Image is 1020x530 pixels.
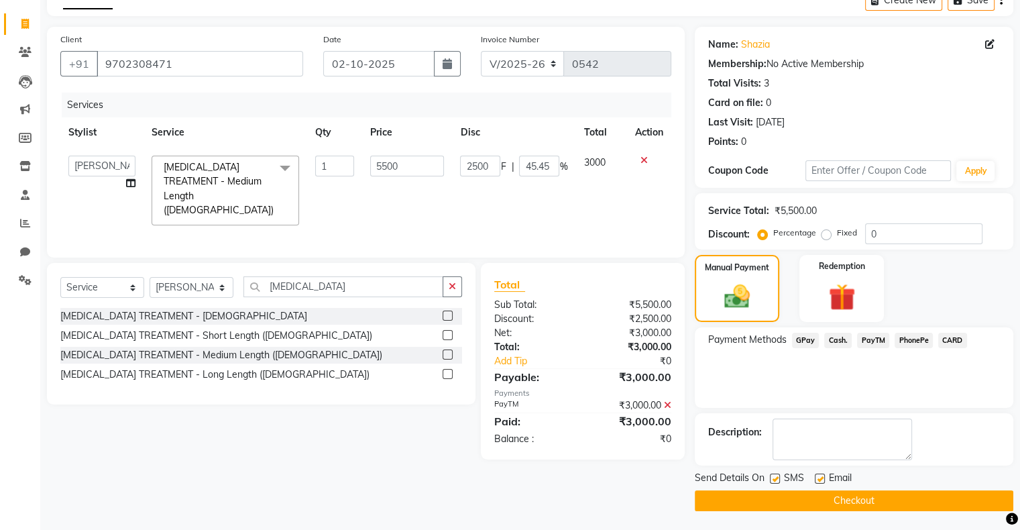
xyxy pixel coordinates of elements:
a: x [274,204,280,216]
div: [MEDICAL_DATA] TREATMENT - [DEMOGRAPHIC_DATA] [60,309,307,323]
div: Sub Total: [484,298,583,312]
div: Payable: [484,369,583,385]
label: Client [60,34,82,46]
div: ₹5,500.00 [775,204,817,218]
div: ₹0 [599,354,681,368]
div: Balance : [484,432,583,446]
div: Discount: [708,227,750,242]
div: [MEDICAL_DATA] TREATMENT - Long Length ([DEMOGRAPHIC_DATA]) [60,368,370,382]
span: CARD [938,333,967,348]
label: Percentage [773,227,816,239]
label: Invoice Number [481,34,539,46]
button: +91 [60,51,98,76]
div: ₹3,000.00 [583,340,681,354]
span: 3000 [583,156,605,168]
div: ₹3,000.00 [583,399,681,413]
label: Redemption [819,260,865,272]
div: Total: [484,340,583,354]
div: Paid: [484,413,583,429]
button: Checkout [695,490,1013,511]
div: Net: [484,326,583,340]
label: Manual Payment [705,262,769,274]
span: SMS [784,471,804,488]
div: ₹5,500.00 [583,298,681,312]
div: Total Visits: [708,76,761,91]
img: _cash.svg [716,282,758,311]
div: Points: [708,135,738,149]
label: Fixed [837,227,857,239]
a: Shazia [741,38,770,52]
input: Search or Scan [243,276,443,297]
div: No Active Membership [708,57,1000,71]
span: Payment Methods [708,333,787,347]
span: Email [829,471,852,488]
div: Coupon Code [708,164,805,178]
div: 3 [764,76,769,91]
img: _gift.svg [820,280,864,314]
div: ₹2,500.00 [583,312,681,326]
div: 0 [766,96,771,110]
span: GPay [792,333,819,348]
input: Enter Offer / Coupon Code [805,160,952,181]
div: [MEDICAL_DATA] TREATMENT - Medium Length ([DEMOGRAPHIC_DATA]) [60,348,382,362]
div: [MEDICAL_DATA] TREATMENT - Short Length ([DEMOGRAPHIC_DATA]) [60,329,372,343]
span: Cash. [824,333,852,348]
a: Add Tip [484,354,599,368]
div: Card on file: [708,96,763,110]
div: Services [62,93,681,117]
div: Discount: [484,312,583,326]
div: Service Total: [708,204,769,218]
th: Service [144,117,307,148]
div: ₹0 [583,432,681,446]
th: Action [627,117,671,148]
div: Payments [494,388,671,399]
span: | [511,160,514,174]
span: F [500,160,506,174]
div: Last Visit: [708,115,753,129]
div: Membership: [708,57,767,71]
span: PhonePe [895,333,933,348]
th: Disc [452,117,575,148]
div: PayTM [484,399,583,413]
th: Stylist [60,117,144,148]
div: ₹3,000.00 [583,369,681,385]
div: ₹3,000.00 [583,326,681,340]
th: Total [575,117,626,148]
label: Date [323,34,341,46]
span: [MEDICAL_DATA] TREATMENT - Medium Length ([DEMOGRAPHIC_DATA]) [164,161,274,216]
span: Send Details On [695,471,764,488]
span: PayTM [857,333,889,348]
div: [DATE] [756,115,785,129]
input: Search by Name/Mobile/Email/Code [97,51,303,76]
div: Name: [708,38,738,52]
div: ₹3,000.00 [583,413,681,429]
span: % [559,160,567,174]
th: Price [362,117,452,148]
button: Apply [956,161,995,181]
div: Description: [708,425,762,439]
div: 0 [741,135,746,149]
span: Total [494,278,525,292]
th: Qty [307,117,362,148]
